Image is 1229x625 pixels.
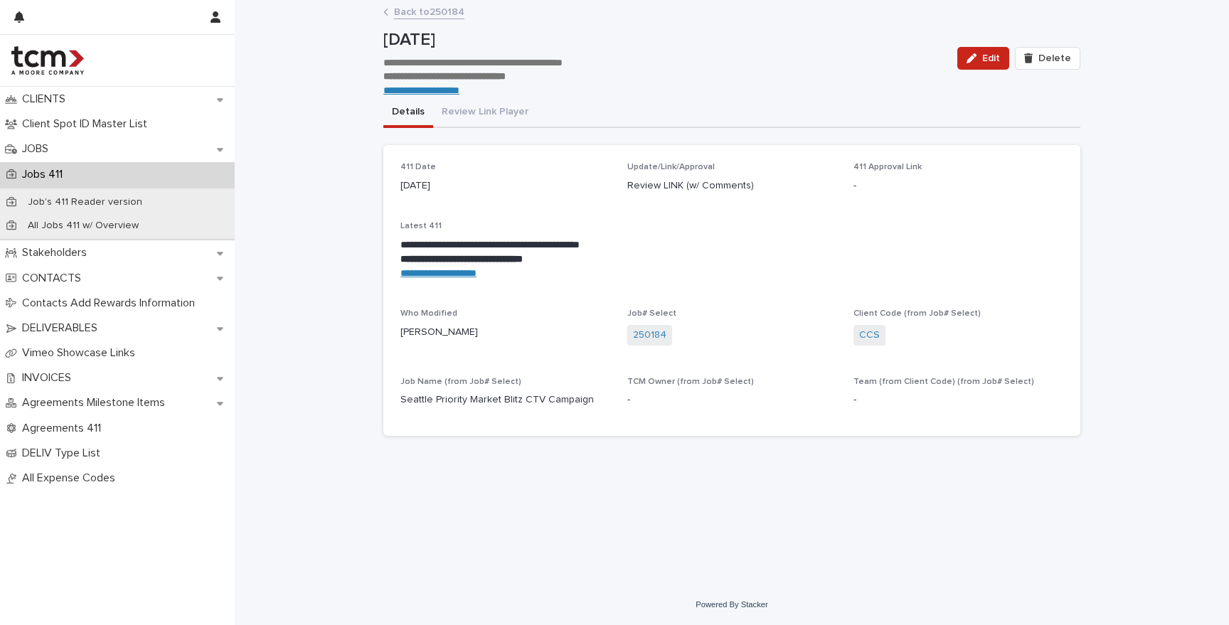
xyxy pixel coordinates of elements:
[627,163,715,171] span: Update/Link/Approval
[383,98,433,128] button: Details
[433,98,537,128] button: Review Link Player
[16,471,127,485] p: All Expense Codes
[11,46,84,75] img: 4hMmSqQkux38exxPVZHQ
[16,220,150,232] p: All Jobs 411 w/ Overview
[853,309,981,318] span: Client Code (from Job# Select)
[400,309,457,318] span: Who Modified
[400,378,521,386] span: Job Name (from Job# Select)
[627,378,754,386] span: TCM Owner (from Job# Select)
[400,222,442,230] span: Latest 411
[400,325,610,340] p: [PERSON_NAME]
[853,163,922,171] span: 411 Approval Link
[633,328,666,343] a: 250184
[627,178,837,193] p: Review LINK (w/ Comments)
[16,447,112,460] p: DELIV Type List
[16,272,92,285] p: CONTACTS
[1015,47,1080,70] button: Delete
[16,142,60,156] p: JOBS
[16,346,147,360] p: Vimeo Showcase Links
[400,178,610,193] p: [DATE]
[16,422,112,435] p: Agreements 411
[853,392,1063,407] p: -
[16,196,154,208] p: Job's 411 Reader version
[627,309,676,318] span: Job# Select
[16,371,83,385] p: INVOICES
[400,392,610,407] p: Seattle Priority Market Blitz CTV Campaign
[16,297,206,310] p: Contacts Add Rewards Information
[16,92,77,106] p: CLIENTS
[16,396,176,410] p: Agreements Milestone Items
[627,392,837,407] p: -
[16,117,159,131] p: Client Spot ID Master List
[957,47,1009,70] button: Edit
[853,178,1063,193] p: -
[383,30,946,50] p: [DATE]
[696,600,767,609] a: Powered By Stacker
[16,321,109,335] p: DELIVERABLES
[1038,53,1071,63] span: Delete
[400,163,436,171] span: 411 Date
[982,53,1000,63] span: Edit
[16,168,74,181] p: Jobs 411
[853,378,1034,386] span: Team (from Client Code) (from Job# Select)
[16,246,98,260] p: Stakeholders
[394,3,464,19] a: Back to250184
[859,328,880,343] a: CCS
